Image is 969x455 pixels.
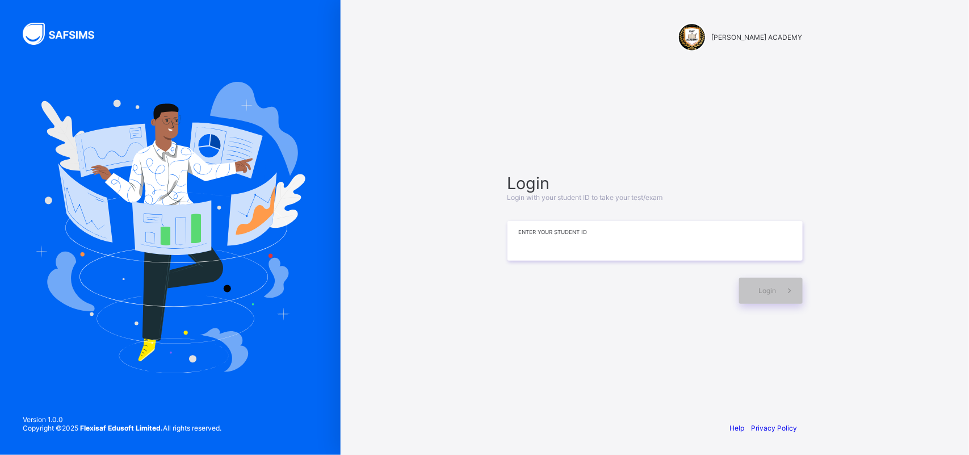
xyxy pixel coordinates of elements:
span: Login [507,173,803,193]
strong: Flexisaf Edusoft Limited. [80,424,163,432]
img: Hero Image [35,82,305,373]
span: Login [759,286,777,295]
img: SAFSIMS Logo [23,23,108,45]
span: Login with your student ID to take your test/exam [507,193,663,202]
span: Copyright © 2025 All rights reserved. [23,424,221,432]
span: Version 1.0.0 [23,415,221,424]
a: Privacy Policy [752,424,798,432]
a: Help [730,424,745,432]
span: [PERSON_NAME] ACADEMY [712,33,803,41]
